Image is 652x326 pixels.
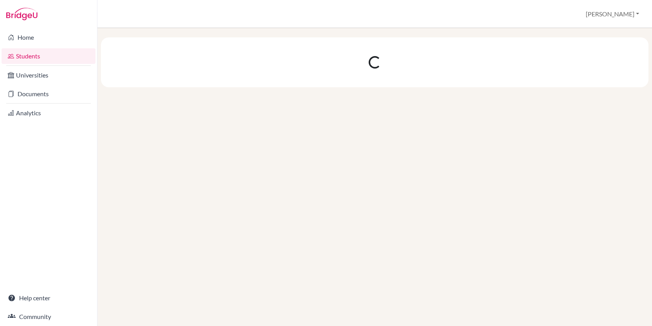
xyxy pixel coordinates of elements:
[2,48,95,64] a: Students
[6,8,37,20] img: Bridge-U
[2,290,95,306] a: Help center
[2,309,95,324] a: Community
[2,86,95,102] a: Documents
[582,7,643,21] button: [PERSON_NAME]
[2,67,95,83] a: Universities
[2,105,95,121] a: Analytics
[2,30,95,45] a: Home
